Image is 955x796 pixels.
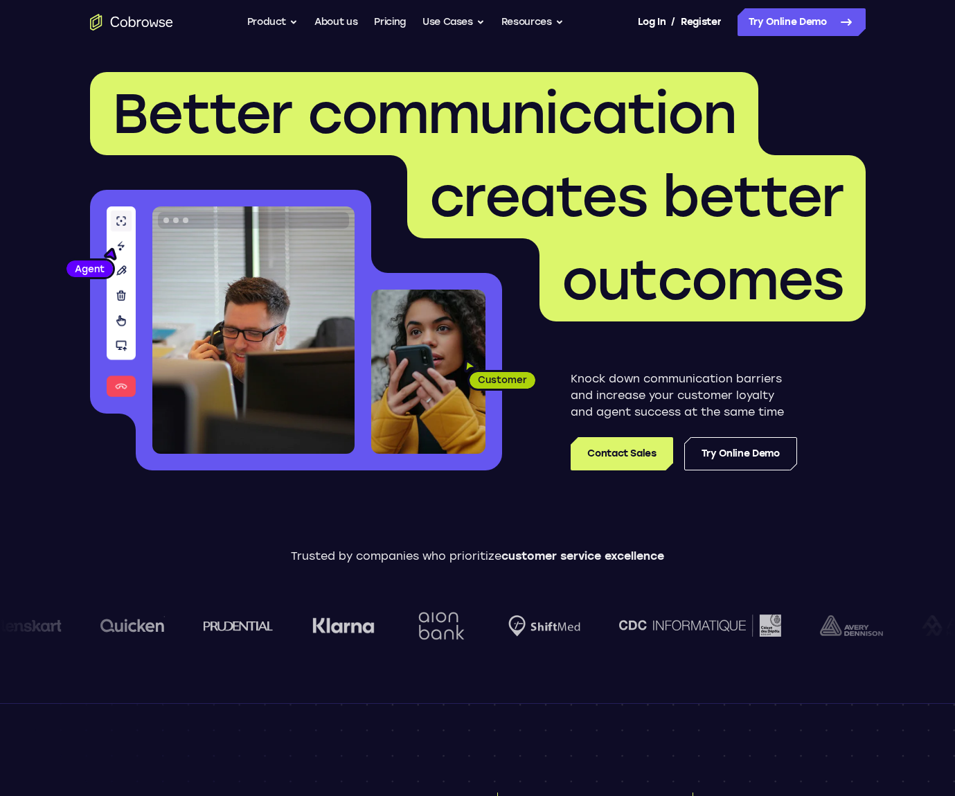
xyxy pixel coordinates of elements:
[571,371,797,421] p: Knock down communication barriers and increase your customer loyalty and agent success at the sam...
[562,247,844,313] span: outcomes
[112,80,736,147] span: Better communication
[697,611,760,639] img: Discovery Bank
[671,14,675,30] span: /
[422,8,485,36] button: Use Cases
[392,615,455,636] img: avery-dennison
[314,8,357,36] a: About us
[681,8,721,36] a: Register
[247,8,298,36] button: Product
[638,8,666,36] a: Log In
[374,8,406,36] a: Pricing
[684,437,797,470] a: Try Online Demo
[738,8,866,36] a: Try Online Demo
[494,615,557,637] img: AMN Healthcare
[90,14,173,30] a: Go to the home page
[191,614,353,636] img: CDC Informatique
[152,206,355,454] img: A customer support agent talking on the phone
[501,8,564,36] button: Resources
[371,290,485,454] img: A customer holding their phone
[429,163,844,230] span: creates better
[596,618,659,633] img: Lightspeed
[571,437,672,470] a: Contact Sales
[501,549,664,563] span: customer service excellence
